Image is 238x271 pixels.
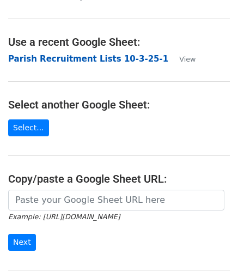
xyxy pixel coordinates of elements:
a: Parish Recruitment Lists 10-3-25-1 [8,54,168,64]
iframe: Chat Widget [184,219,238,271]
input: Next [8,234,36,251]
h4: Use a recent Google Sheet: [8,35,230,49]
a: View [168,54,196,64]
a: Select... [8,119,49,136]
h4: Select another Google Sheet: [8,98,230,111]
small: View [179,55,196,63]
h4: Copy/paste a Google Sheet URL: [8,172,230,185]
input: Paste your Google Sheet URL here [8,190,224,210]
small: Example: [URL][DOMAIN_NAME] [8,213,120,221]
